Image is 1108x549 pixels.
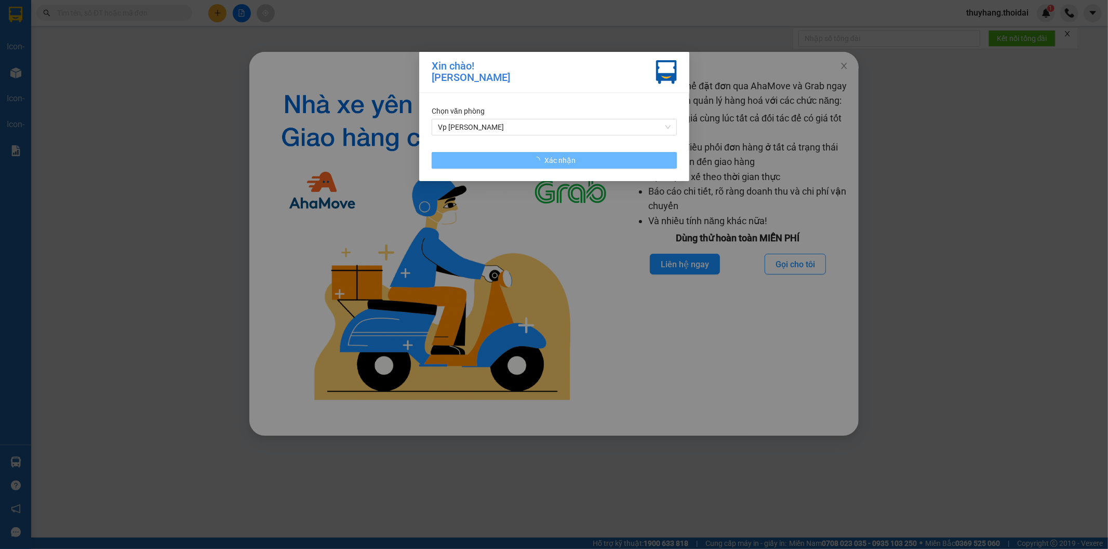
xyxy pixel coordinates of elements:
[544,155,576,166] span: Xác nhận
[438,119,671,135] span: Vp Lê Hoàn
[432,60,510,84] div: Xin chào! [PERSON_NAME]
[432,152,677,169] button: Xác nhận
[533,157,544,164] span: loading
[432,105,677,117] div: Chọn văn phòng
[656,60,677,84] img: vxr-icon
